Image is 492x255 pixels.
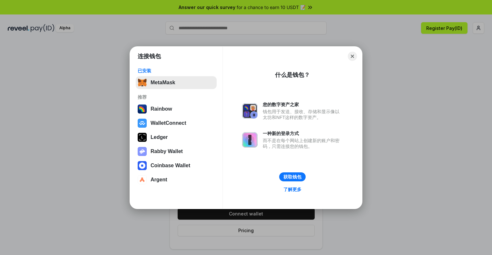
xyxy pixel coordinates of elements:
button: Close [348,52,357,61]
div: Rabby Wallet [151,149,183,154]
img: svg+xml,%3Csvg%20xmlns%3D%22http%3A%2F%2Fwww.w3.org%2F2000%2Fsvg%22%20fill%3D%22none%22%20viewBox... [242,132,258,148]
button: Ledger [136,131,217,144]
button: Rabby Wallet [136,145,217,158]
img: svg+xml,%3Csvg%20fill%3D%22none%22%20height%3D%2233%22%20viewBox%3D%220%200%2035%2033%22%20width%... [138,78,147,87]
button: Argent [136,173,217,186]
button: WalletConnect [136,117,217,130]
div: 您的数字资产之家 [263,102,343,107]
img: svg+xml,%3Csvg%20width%3D%22120%22%20height%3D%22120%22%20viewBox%3D%220%200%20120%20120%22%20fil... [138,105,147,114]
div: 获取钱包 [283,174,301,180]
div: MetaMask [151,80,175,86]
div: 钱包用于发送、接收、存储和显示像以太坊和NFT这样的数字资产。 [263,109,343,120]
div: Argent [151,177,167,183]
div: 已安装 [138,68,215,74]
img: svg+xml,%3Csvg%20width%3D%2228%22%20height%3D%2228%22%20viewBox%3D%220%200%2028%2028%22%20fill%3D... [138,161,147,170]
button: Rainbow [136,103,217,115]
button: 获取钱包 [279,172,306,181]
div: 了解更多 [283,187,301,192]
button: MetaMask [136,76,217,89]
a: 了解更多 [280,185,305,194]
button: Coinbase Wallet [136,159,217,172]
div: WalletConnect [151,120,186,126]
div: Coinbase Wallet [151,163,190,168]
div: Ledger [151,134,168,140]
div: 推荐 [138,94,215,100]
div: 什么是钱包？ [275,71,310,79]
div: Rainbow [151,106,172,112]
h1: 连接钱包 [138,52,161,60]
img: svg+xml,%3Csvg%20xmlns%3D%22http%3A%2F%2Fwww.w3.org%2F2000%2Fsvg%22%20fill%3D%22none%22%20viewBox... [242,103,258,119]
img: svg+xml,%3Csvg%20width%3D%2228%22%20height%3D%2228%22%20viewBox%3D%220%200%2028%2028%22%20fill%3D... [138,119,147,128]
img: svg+xml,%3Csvg%20width%3D%2228%22%20height%3D%2228%22%20viewBox%3D%220%200%2028%2028%22%20fill%3D... [138,175,147,184]
div: 一种新的登录方式 [263,131,343,136]
img: svg+xml,%3Csvg%20xmlns%3D%22http%3A%2F%2Fwww.w3.org%2F2000%2Fsvg%22%20width%3D%2228%22%20height%3... [138,133,147,142]
img: svg+xml,%3Csvg%20xmlns%3D%22http%3A%2F%2Fwww.w3.org%2F2000%2Fsvg%22%20fill%3D%22none%22%20viewBox... [138,147,147,156]
div: 而不是在每个网站上创建新的账户和密码，只需连接您的钱包。 [263,138,343,149]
